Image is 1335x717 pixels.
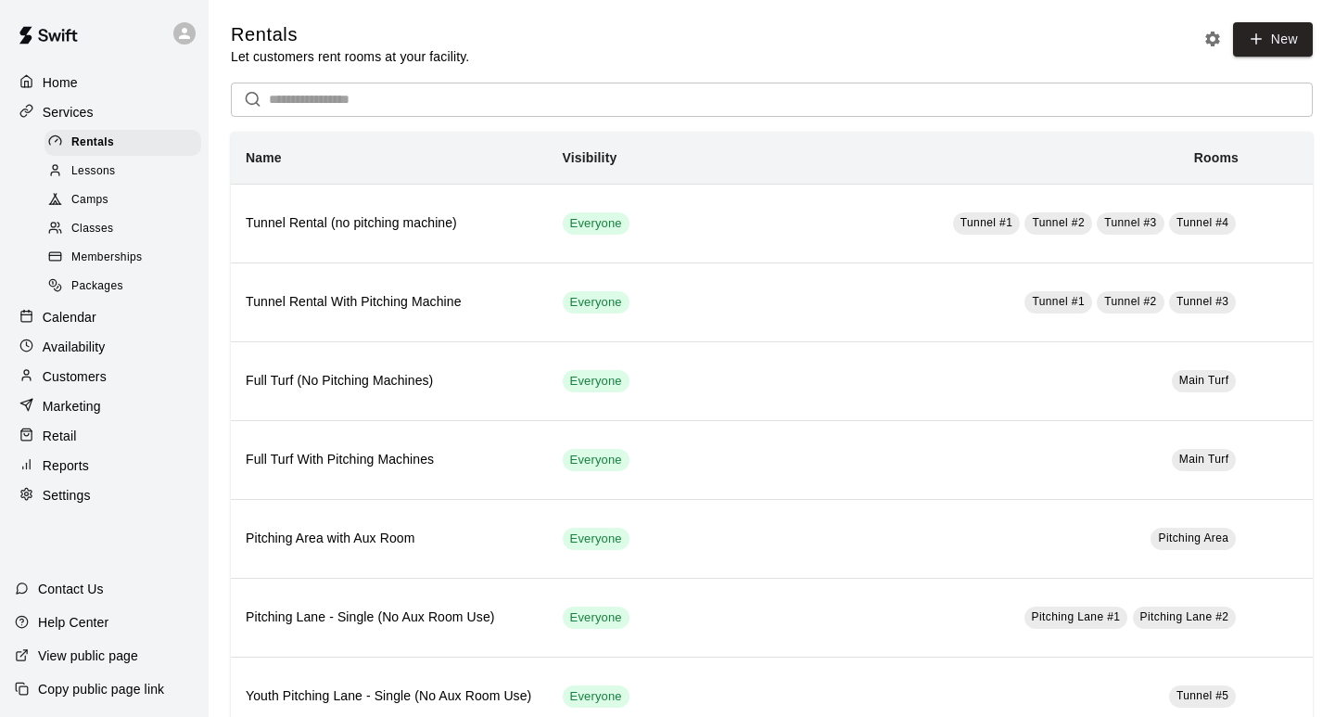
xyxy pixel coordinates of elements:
div: Classes [44,216,201,242]
span: Tunnel #5 [1176,689,1229,702]
span: Tunnel #2 [1104,295,1157,308]
a: Classes [44,215,209,244]
div: This service is visible to all of your customers [563,685,629,708]
div: This service is visible to all of your customers [563,370,629,392]
a: Calendar [15,303,194,331]
span: Pitching Lane #2 [1140,610,1229,623]
a: Reports [15,452,194,480]
a: Services [15,98,194,126]
span: Tunnel #1 [1032,295,1085,308]
div: This service is visible to all of your customers [563,212,629,235]
div: This service is visible to all of your customers [563,291,629,314]
h6: Tunnel Rental (no pitching machine) [246,213,533,234]
span: Tunnel #1 [960,216,1013,229]
span: Packages [71,277,123,296]
a: New [1233,22,1313,57]
p: Reports [43,456,89,475]
p: Availability [43,338,106,356]
p: View public page [38,647,138,665]
a: Packages [44,273,209,301]
span: Everyone [563,373,629,391]
p: Help Center [38,613,108,632]
p: Calendar [43,308,96,326]
a: Availability [15,333,194,361]
span: Memberships [71,249,142,267]
h6: Tunnel Rental With Pitching Machine [246,292,533,313]
h5: Rentals [231,22,469,47]
span: Tunnel #2 [1032,216,1085,229]
span: Everyone [563,452,629,469]
span: Classes [71,220,113,238]
span: Pitching Lane #1 [1032,610,1121,623]
a: Memberships [44,244,209,273]
h6: Full Turf (No Pitching Machines) [246,371,533,391]
div: Lessons [44,159,201,185]
p: Customers [43,367,107,386]
span: Tunnel #3 [1176,295,1229,308]
p: Contact Us [38,580,104,598]
span: Lessons [71,162,116,181]
a: Rentals [44,128,209,157]
p: Settings [43,486,91,505]
h6: Pitching Lane - Single (No Aux Room Use) [246,608,533,628]
a: Settings [15,481,194,509]
span: Everyone [563,609,629,627]
span: Main Turf [1179,374,1229,387]
div: This service is visible to all of your customers [563,449,629,471]
div: Rentals [44,130,201,156]
a: Customers [15,363,194,391]
a: Marketing [15,392,194,420]
h6: Youth Pitching Lane - Single (No Aux Room Use) [246,686,533,707]
a: Lessons [44,157,209,186]
a: Camps [44,186,209,215]
button: Rental settings [1199,25,1227,53]
span: Pitching Area [1158,531,1228,544]
div: This service is visible to all of your customers [563,528,629,550]
p: Marketing [43,397,101,416]
div: Packages [44,274,201,300]
p: Home [43,73,78,92]
div: Memberships [44,245,201,271]
span: Rentals [71,134,114,152]
b: Name [246,150,282,165]
b: Visibility [563,150,617,165]
span: Main Turf [1179,453,1229,466]
h6: Full Turf With Pitching Machines [246,450,533,470]
span: Everyone [563,215,629,233]
p: Retail [43,427,77,445]
div: This service is visible to all of your customers [563,607,629,629]
p: Services [43,103,94,122]
span: Tunnel #4 [1176,216,1229,229]
div: Camps [44,187,201,213]
span: Everyone [563,688,629,706]
p: Let customers rent rooms at your facility. [231,47,469,66]
b: Rooms [1194,150,1239,165]
span: Everyone [563,531,629,548]
h6: Pitching Area with Aux Room [246,529,533,549]
span: Tunnel #3 [1104,216,1157,229]
a: Home [15,69,194,96]
span: Everyone [563,294,629,312]
a: Retail [15,422,194,450]
span: Camps [71,191,108,210]
p: Copy public page link [38,680,164,698]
